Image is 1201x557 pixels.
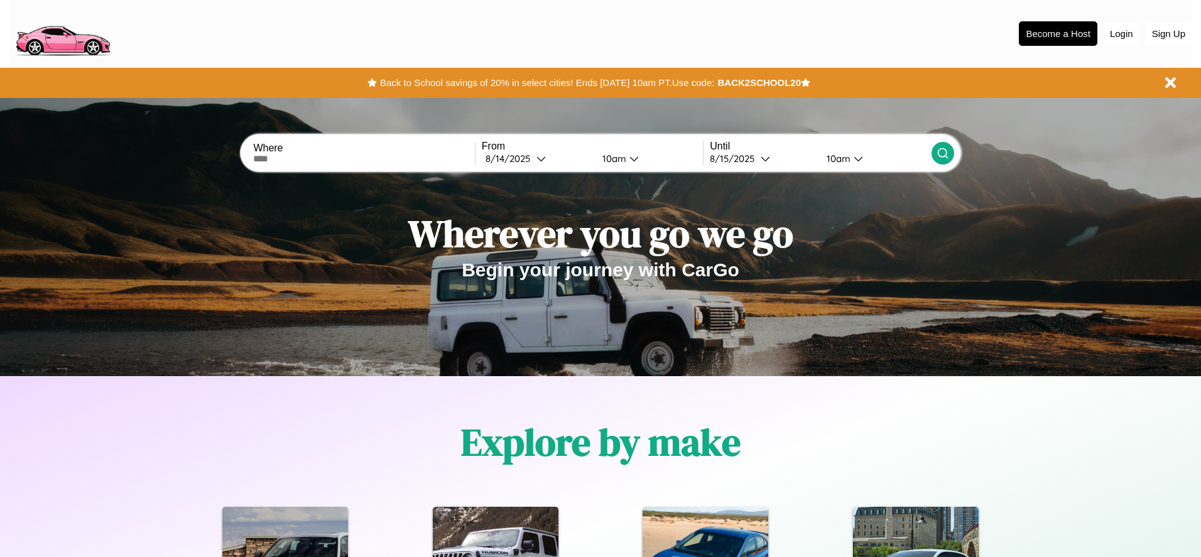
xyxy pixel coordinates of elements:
div: 8 / 14 / 2025 [486,153,536,165]
button: 10am [592,152,703,165]
button: Sign Up [1146,22,1192,45]
button: Back to School savings of 20% in select cities! Ends [DATE] 10am PT.Use code: [377,74,717,92]
div: 10am [596,153,629,165]
button: 8/14/2025 [482,152,592,165]
h1: Explore by make [461,416,741,468]
label: From [482,141,703,152]
div: 8 / 15 / 2025 [710,153,761,165]
button: Login [1104,22,1139,45]
label: Where [253,143,474,154]
b: BACK2SCHOOL20 [717,77,801,88]
img: logo [9,6,116,59]
div: 10am [820,153,854,165]
button: Become a Host [1019,21,1097,46]
button: 10am [817,152,931,165]
label: Until [710,141,931,152]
